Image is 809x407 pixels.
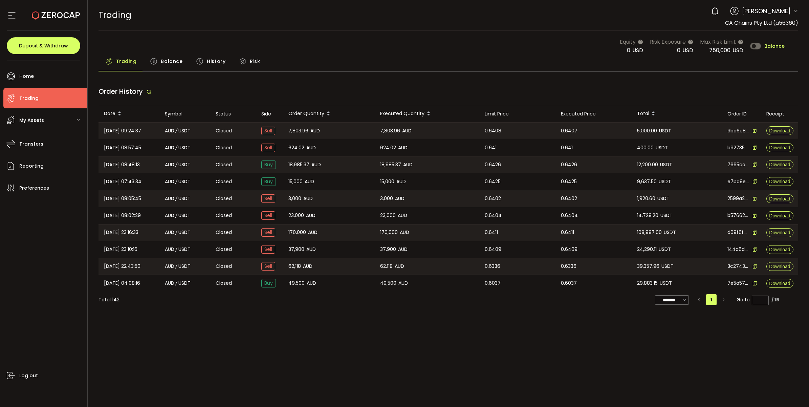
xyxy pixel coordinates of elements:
button: Download [766,160,793,169]
span: USDT [661,262,674,270]
span: USDT [178,161,191,169]
span: USDT [178,144,191,152]
span: USD [682,46,693,54]
span: 3,000 [380,195,393,202]
div: Executed Price [555,110,632,118]
span: Download [769,213,790,218]
span: 0.6336 [485,262,500,270]
span: AUD [165,195,174,202]
span: USDT [178,279,191,287]
span: [DATE] 23:10:16 [104,245,137,253]
div: Receipt [761,110,798,118]
span: 0.6402 [485,195,501,202]
span: [DATE] 04:08:16 [104,279,140,287]
span: USDT [660,279,672,287]
span: 0.641 [561,144,573,152]
span: AUD [165,212,174,219]
span: Buy [261,177,276,186]
span: Sell [261,127,275,135]
div: Status [210,110,256,118]
span: 18,985.37 [380,161,401,169]
div: / 15 [771,296,779,303]
span: History [207,55,225,68]
span: Trading [116,55,137,68]
span: 0.6404 [561,212,578,219]
span: b5766201-d92d-4d89-b14b-a914763fe8c4 [727,212,749,219]
span: USD [733,46,743,54]
span: USDT [659,127,671,135]
span: Risk Exposure [650,38,686,46]
span: 5,000.00 [637,127,657,135]
span: USDT [660,212,673,219]
span: Download [769,179,790,184]
span: [PERSON_NAME] [742,6,791,16]
span: AUD [303,262,312,270]
span: AUD [402,127,412,135]
span: Download [769,230,790,235]
button: Download [766,211,793,220]
span: d09f6fb3-8af7-4064-b7c5-8d9f3d3ecfc8 [727,229,749,236]
span: [DATE] 08:02:29 [104,212,141,219]
em: / [175,279,177,287]
span: Closed [216,246,232,253]
em: / [175,127,177,135]
span: AUD [165,262,174,270]
button: Download [766,126,793,135]
span: USDT [659,245,671,253]
span: USD [632,46,643,54]
span: Download [769,247,790,252]
span: USDT [659,178,671,186]
button: Download [766,143,793,152]
div: Symbol [159,110,210,118]
span: Preferences [19,183,49,193]
span: 62,118 [288,262,301,270]
span: AUD [398,245,408,253]
span: AUD [307,279,316,287]
span: AUD [306,212,315,219]
span: AUD [398,144,408,152]
span: Closed [216,263,232,270]
span: Download [769,128,790,133]
span: 7e5a57ea-2eeb-4fe1-95a1-63164c76f1e0 [727,280,749,287]
span: 18,985.37 [288,161,309,169]
em: / [175,195,177,202]
span: AUD [165,229,174,236]
span: USDT [178,245,191,253]
span: Closed [216,229,232,236]
span: 15,000 [288,178,303,186]
span: AUD [308,229,318,236]
span: Sell [261,245,275,254]
span: AUD [395,262,404,270]
em: / [175,229,177,236]
span: My Assets [19,115,44,125]
button: Download [766,228,793,237]
span: AUD [395,195,404,202]
span: 9ba6e898-b757-436a-9a75-0c757ee03a1f [727,127,749,134]
span: Buy [261,279,276,287]
span: AUD [398,212,407,219]
span: 0 [627,46,630,54]
span: Closed [216,212,232,219]
span: AUD [165,245,174,253]
span: Closed [216,280,232,287]
span: AUD [306,144,316,152]
span: 0.6037 [485,279,501,287]
span: 3c27439a-446f-4a8b-ba23-19f8e456f2b1 [727,263,749,270]
button: Download [766,194,793,203]
button: Download [766,245,793,254]
span: AUD [396,178,406,186]
span: Home [19,71,34,81]
span: Deposit & Withdraw [19,43,68,48]
span: Sell [261,262,275,271]
span: AUD [305,178,314,186]
em: / [175,245,177,253]
span: 750,000 [709,46,730,54]
span: Max Risk Limit [700,38,736,46]
span: [DATE] 22:43:50 [104,262,140,270]
span: 23,000 [380,212,396,219]
span: CA Chains Pty Ltd (a56360) [725,19,798,27]
span: Download [769,162,790,167]
span: 7665ca89-7554-493f-af95-32222863dfaa [727,161,749,168]
span: 170,000 [380,229,398,236]
span: Balance [161,55,182,68]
